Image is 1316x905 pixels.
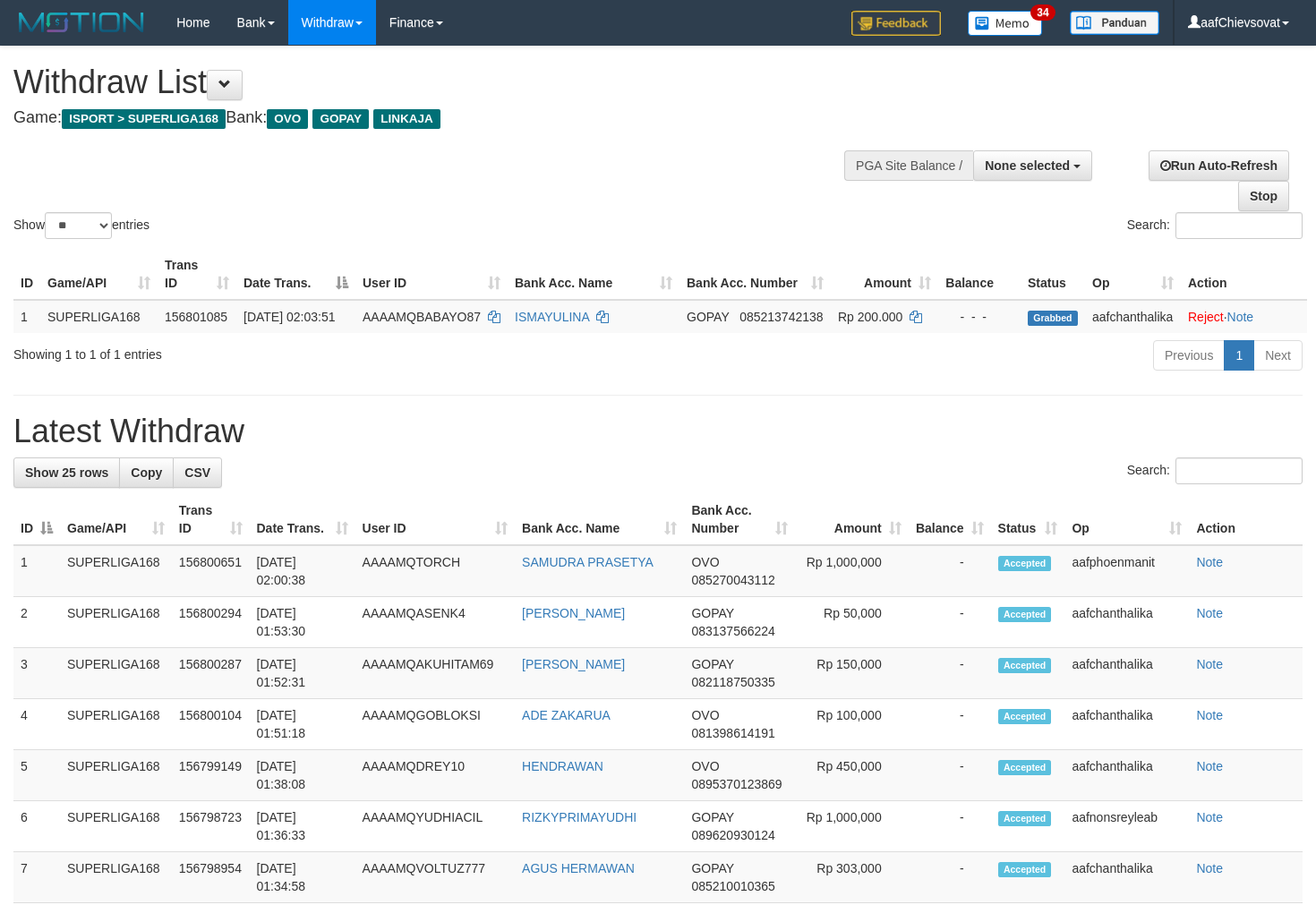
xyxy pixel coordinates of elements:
span: Accepted [998,760,1052,775]
th: User ID: activate to sort column ascending [355,249,508,300]
td: Rp 50,000 [795,597,909,648]
td: AAAAMQYUDHIACIL [355,801,516,852]
a: AGUS HERMAWAN [522,861,635,875]
th: Trans ID: activate to sort column ascending [172,494,250,545]
td: - [909,597,991,648]
td: aafchanthalika [1064,648,1189,699]
span: Grabbed [1028,311,1078,326]
td: Rp 150,000 [795,648,909,699]
span: None selected [985,158,1070,173]
label: Search: [1127,457,1303,484]
span: Accepted [998,811,1052,826]
span: Copy 089620930124 to clipboard [691,828,774,842]
td: SUPERLIGA168 [60,750,172,801]
td: [DATE] 01:51:18 [250,699,355,750]
span: [DATE] 02:03:51 [244,310,335,324]
td: aafchanthalika [1085,300,1181,333]
th: Bank Acc. Name: activate to sort column ascending [515,494,684,545]
span: Accepted [998,607,1052,622]
span: Accepted [998,658,1052,673]
td: - [909,750,991,801]
th: Op: activate to sort column ascending [1085,249,1181,300]
div: - - - [945,308,1013,326]
td: 2 [13,597,60,648]
span: Rp 200.000 [838,310,902,324]
th: Bank Acc. Number: activate to sort column ascending [684,494,794,545]
span: CSV [184,465,210,480]
td: 1 [13,545,60,597]
th: Bank Acc. Name: activate to sort column ascending [508,249,679,300]
input: Search: [1175,212,1303,239]
td: [DATE] 01:52:31 [250,648,355,699]
th: Amount: activate to sort column ascending [831,249,938,300]
div: Showing 1 to 1 of 1 entries [13,338,535,363]
a: [PERSON_NAME] [522,606,625,620]
label: Show entries [13,212,150,239]
td: - [909,545,991,597]
td: - [909,648,991,699]
a: Note [1196,708,1223,722]
a: Note [1196,555,1223,569]
td: 6 [13,801,60,852]
td: [DATE] 01:53:30 [250,597,355,648]
th: Trans ID: activate to sort column ascending [158,249,236,300]
span: Copy 085213742138 to clipboard [739,310,823,324]
th: Balance [938,249,1021,300]
td: [DATE] 01:36:33 [250,801,355,852]
label: Search: [1127,212,1303,239]
a: Next [1253,340,1303,371]
a: ISMAYULINA [515,310,589,324]
a: Note [1196,861,1223,875]
th: Action [1189,494,1303,545]
button: None selected [973,150,1092,181]
th: Date Trans.: activate to sort column ascending [250,494,355,545]
span: OVO [691,759,719,773]
span: Copy 083137566224 to clipboard [691,624,774,638]
a: Note [1196,606,1223,620]
td: 4 [13,699,60,750]
a: Copy [119,457,174,488]
span: Accepted [998,556,1052,571]
td: aafchanthalika [1064,852,1189,903]
td: SUPERLIGA168 [60,597,172,648]
td: SUPERLIGA168 [60,801,172,852]
td: AAAAMQDREY10 [355,750,516,801]
td: Rp 303,000 [795,852,909,903]
td: - [909,699,991,750]
td: aafchanthalika [1064,750,1189,801]
h1: Latest Withdraw [13,414,1303,449]
th: Game/API: activate to sort column ascending [40,249,158,300]
td: Rp 1,000,000 [795,801,909,852]
a: ADE ZAKARUA [522,708,611,722]
span: OVO [267,109,308,129]
span: 156801085 [165,310,227,324]
td: 156799149 [172,750,250,801]
td: 156800651 [172,545,250,597]
span: OVO [691,708,719,722]
td: AAAAMQAKUHITAM69 [355,648,516,699]
td: aafnonsreyleab [1064,801,1189,852]
th: Amount: activate to sort column ascending [795,494,909,545]
td: [DATE] 02:00:38 [250,545,355,597]
input: Search: [1175,457,1303,484]
a: SAMUDRA PRASETYA [522,555,654,569]
td: SUPERLIGA168 [60,648,172,699]
td: 7 [13,852,60,903]
div: PGA Site Balance / [844,150,973,181]
td: SUPERLIGA168 [60,545,172,597]
th: Op: activate to sort column ascending [1064,494,1189,545]
span: Show 25 rows [25,465,108,480]
a: Previous [1153,340,1225,371]
span: Copy 082118750335 to clipboard [691,675,774,689]
td: 156798954 [172,852,250,903]
th: Date Trans.: activate to sort column descending [236,249,355,300]
img: panduan.png [1070,11,1159,35]
td: SUPERLIGA168 [60,699,172,750]
span: Copy 0895370123869 to clipboard [691,777,782,791]
td: 156800287 [172,648,250,699]
span: GOPAY [687,310,729,324]
td: 156798723 [172,801,250,852]
td: [DATE] 01:38:08 [250,750,355,801]
h1: Withdraw List [13,64,859,100]
a: 1 [1224,340,1254,371]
